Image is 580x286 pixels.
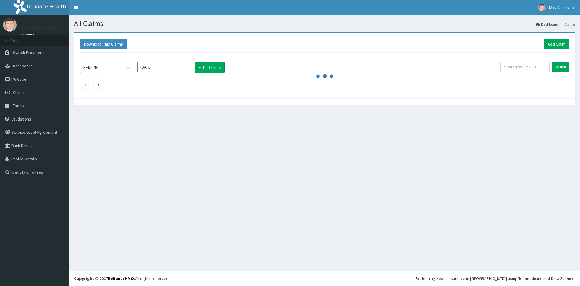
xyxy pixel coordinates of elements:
input: Search [552,62,569,72]
div: Redefining Heath Insurance in [GEOGRAPHIC_DATA] using Telemedicine and Data Science! [416,275,575,281]
img: User Image [3,18,17,32]
span: May Clinics Ltd [549,5,575,10]
svg: audio-loading [316,67,334,85]
a: Previous page [84,82,87,87]
a: RelianceHMO [108,276,134,281]
a: Dashboard [536,22,558,27]
li: Claims [559,22,575,27]
span: Tariffs [13,103,24,108]
footer: All rights reserved. [69,271,580,286]
a: Online [21,33,36,37]
input: Select Month and Year [137,62,192,72]
input: Search by HMO ID [500,62,550,72]
p: May Clinics Ltd [21,24,56,30]
button: Download Paid Claims [80,39,127,49]
a: Next page [98,82,100,87]
div: PENDING [83,64,99,70]
img: User Image [538,4,546,11]
strong: Copyright © 2017 . [74,276,135,281]
a: Add Claim [544,39,569,49]
h1: All Claims [74,20,575,27]
span: Dashboard [13,63,33,69]
span: Switch Providers [13,50,44,55]
button: Filter Claims [195,62,225,73]
span: Claims [13,90,25,95]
